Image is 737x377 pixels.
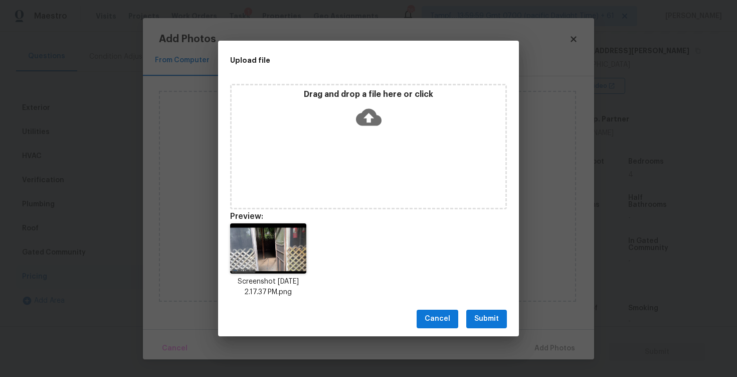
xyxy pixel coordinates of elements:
[474,313,499,325] span: Submit
[232,89,505,100] p: Drag and drop a file here or click
[466,310,507,328] button: Submit
[230,223,306,274] img: Q27YUAAQIECBAgQIAAAQIECBAgQIAAAQIECBAgQIAAAQIECBAgQIAAAQIECBAgQIAAgasScOH7ql6nzRAgQIAAAQIECBAgQIA...
[230,55,462,66] h2: Upload file
[425,313,450,325] span: Cancel
[230,277,306,298] p: Screenshot [DATE] 2.17.37 PM.png
[417,310,458,328] button: Cancel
